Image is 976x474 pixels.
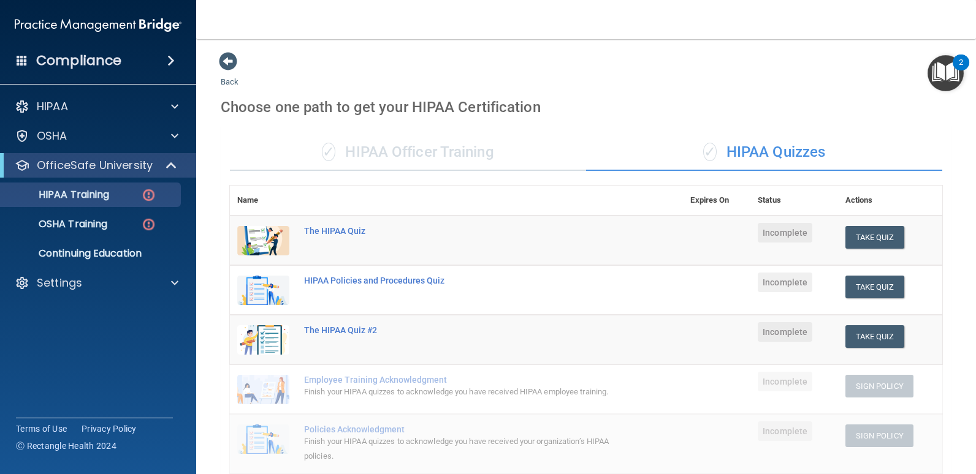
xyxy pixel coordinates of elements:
div: Finish your HIPAA quizzes to acknowledge you have received your organization’s HIPAA policies. [304,434,622,464]
a: Privacy Policy [82,423,137,435]
span: Ⓒ Rectangle Health 2024 [16,440,116,452]
span: ✓ [703,143,717,161]
img: PMB logo [15,13,181,37]
button: Open Resource Center, 2 new notifications [928,55,964,91]
button: Take Quiz [845,325,904,348]
a: OSHA [15,129,178,143]
p: HIPAA Training [8,189,109,201]
div: Employee Training Acknowledgment [304,375,622,385]
a: Back [221,62,238,86]
div: The HIPAA Quiz [304,226,622,236]
img: danger-circle.6113f641.png [141,217,156,232]
p: OSHA Training [8,218,107,230]
div: HIPAA Officer Training [230,134,586,171]
div: The HIPAA Quiz #2 [304,325,622,335]
p: Continuing Education [8,247,175,260]
div: Policies Acknowledgment [304,424,622,434]
th: Actions [838,186,942,216]
div: Choose one path to get your HIPAA Certification [221,89,951,125]
span: Incomplete [758,421,812,441]
p: Settings [37,276,82,290]
iframe: Drift Widget Chat Controller [764,387,961,436]
span: ✓ [322,143,335,161]
div: 2 [959,62,963,78]
button: Sign Policy [845,375,913,397]
div: Finish your HIPAA quizzes to acknowledge you have received HIPAA employee training. [304,385,622,399]
button: Take Quiz [845,226,904,249]
th: Expires On [683,186,750,216]
span: Incomplete [758,273,812,292]
a: OfficeSafe University [15,158,178,173]
a: Settings [15,276,178,290]
p: OfficeSafe University [37,158,153,173]
span: Incomplete [758,372,812,391]
span: Incomplete [758,223,812,243]
span: Incomplete [758,322,812,342]
th: Status [750,186,837,216]
th: Name [230,186,297,216]
div: HIPAA Policies and Procedures Quiz [304,276,622,285]
p: OSHA [37,129,67,143]
img: danger-circle.6113f641.png [141,187,156,203]
p: HIPAA [37,99,68,114]
a: Terms of Use [16,423,67,435]
button: Take Quiz [845,276,904,298]
h4: Compliance [36,52,121,69]
div: HIPAA Quizzes [586,134,942,171]
a: HIPAA [15,99,178,114]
